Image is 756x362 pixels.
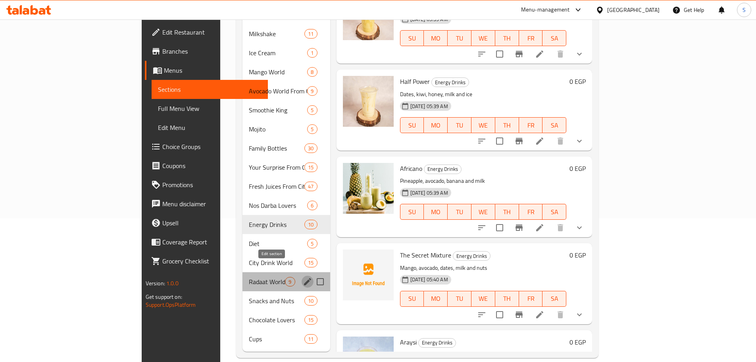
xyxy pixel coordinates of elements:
[400,350,567,360] p: Mango, kiwi, avocado, banana, milk and halva
[162,46,262,56] span: Branches
[551,132,570,151] button: delete
[495,291,519,307] button: TH
[164,66,262,75] span: Menus
[307,201,317,210] div: items
[569,337,586,348] h6: 0 EGP
[448,204,471,220] button: TU
[162,218,262,228] span: Upsell
[607,6,660,14] div: [GEOGRAPHIC_DATA]
[448,117,471,133] button: TU
[448,30,471,46] button: TU
[249,220,304,229] span: Energy Drinks
[510,132,529,151] button: Branch-specific-item
[404,293,421,304] span: SU
[285,278,294,286] span: 9
[304,143,317,153] div: items
[471,204,495,220] button: WE
[424,204,448,220] button: MO
[249,86,307,96] span: Avocado World From City Drink
[162,142,262,151] span: Choice Groups
[535,49,544,59] a: Edit menu item
[451,206,468,218] span: TU
[575,136,584,146] svg: Show Choices
[510,218,529,237] button: Branch-specific-item
[400,117,424,133] button: SU
[519,117,543,133] button: FR
[542,291,566,307] button: SA
[519,204,543,220] button: FR
[521,5,570,15] div: Menu-management
[307,105,317,115] div: items
[542,117,566,133] button: SA
[249,143,304,153] span: Family Bottles
[424,291,448,307] button: MO
[307,239,317,248] div: items
[432,78,469,87] span: Energy Drinks
[242,158,330,177] div: Your Surprise From City Drink15
[249,334,304,344] span: Cups
[249,201,307,210] span: Nos Darba Lovers
[152,80,268,99] a: Sections
[242,43,330,62] div: Ice Cream1
[242,329,330,348] div: Cups11
[575,310,584,319] svg: Show Choices
[424,117,448,133] button: MO
[145,194,268,213] a: Menu disclaimer
[453,251,491,261] div: Energy Drinks
[400,336,417,348] span: Araysi
[304,182,317,191] div: items
[162,161,262,170] span: Coupons
[249,124,307,134] span: Mojito
[424,165,461,174] span: Energy Drinks
[146,292,182,302] span: Get support on:
[451,33,468,44] span: TU
[491,219,508,236] span: Select to update
[249,315,304,325] div: Chocolate Lovers
[242,215,330,234] div: Energy Drinks10
[427,293,444,304] span: MO
[304,163,317,172] div: items
[242,81,330,101] div: Avocado World From City Drink9
[400,291,424,307] button: SU
[418,338,456,348] div: Energy Drinks
[308,68,317,76] span: 8
[304,315,317,325] div: items
[242,253,330,272] div: City Drink World15
[542,30,566,46] button: SA
[304,220,317,229] div: items
[162,237,262,247] span: Coverage Report
[475,120,492,131] span: WE
[570,45,589,64] button: show more
[305,183,317,190] span: 47
[305,164,317,171] span: 15
[743,6,746,14] span: S
[451,120,468,131] span: TU
[522,206,540,218] span: FR
[162,256,262,266] span: Grocery Checklist
[407,189,451,197] span: [DATE] 05:39 AM
[158,123,262,132] span: Edit Menu
[249,258,304,267] span: City Drink World
[407,103,451,110] span: [DATE] 05:39 AM
[400,263,567,273] p: Mango, avocado, dates, milk and nuts
[570,218,589,237] button: show more
[471,117,495,133] button: WE
[249,29,304,39] span: Milkshake
[242,177,330,196] div: Fresh Juices From City Drink47
[302,276,314,288] button: edit
[145,252,268,271] a: Grocery Checklist
[305,316,317,324] span: 15
[152,118,268,137] a: Edit Menu
[546,120,563,131] span: SA
[145,156,268,175] a: Coupons
[471,30,495,46] button: WE
[498,120,516,131] span: TH
[495,204,519,220] button: TH
[249,296,304,306] span: Snacks and Nuts
[495,30,519,46] button: TH
[145,175,268,194] a: Promotions
[242,101,330,120] div: Smoothie King5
